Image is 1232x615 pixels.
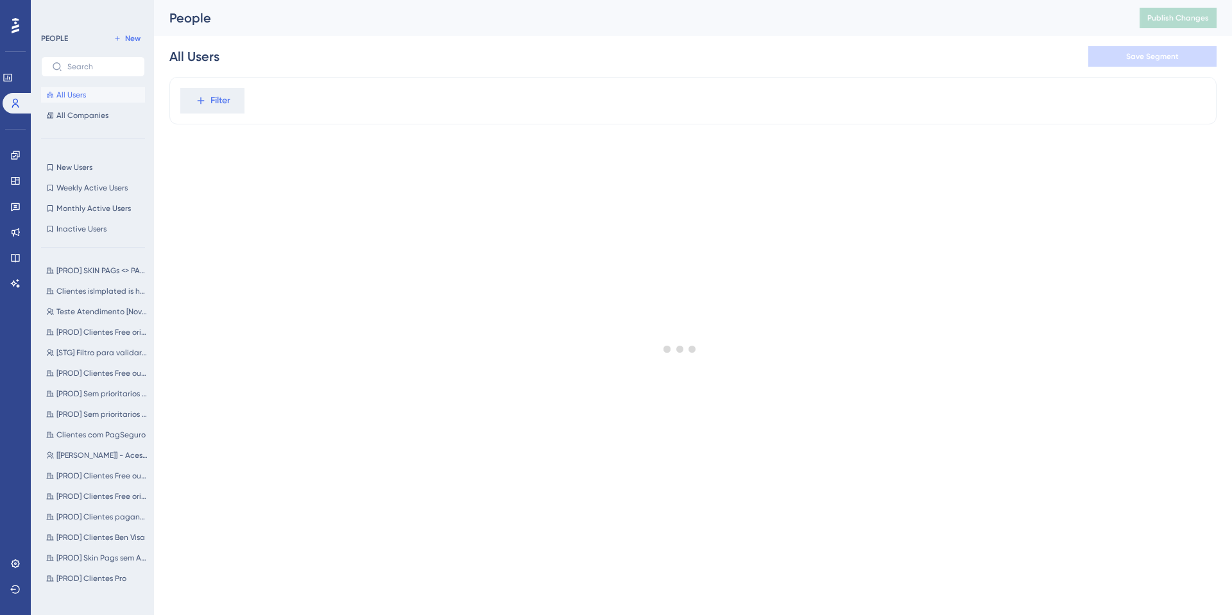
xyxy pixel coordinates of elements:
button: Inactive Users [41,221,145,237]
button: All Users [41,87,145,103]
span: [PROD] Clientes Ben Visa [56,532,145,543]
span: [PROD] Clientes Free ou Pag_Gratis [56,471,148,481]
button: [PROD] Clientes Free ou Pag_Gratis [41,468,153,484]
span: [PROD] Clientes Free origem Pag_gratis [56,491,148,501]
button: [PROD] Skin Pags sem Adq [41,550,153,566]
span: [PROD] Sem prioritarios Pags L2 [56,409,148,419]
button: Teste Atendimento [Novo] [41,304,153,319]
button: [STG] Filtro para validar teste - Paulo [41,345,153,360]
button: Monthly Active Users [41,201,145,216]
span: Inactive Users [56,224,107,234]
span: Clientes isImplated is has any value [56,286,148,296]
span: [PROD] Clientes Free origem Mercado [56,327,148,337]
span: Teste Atendimento [Novo] [56,307,148,317]
span: [PROD] Clientes pagantes [56,512,148,522]
input: Search [67,62,134,71]
span: [PROD] SKIN PAGs <> PAG_GRATIS | HUB | FREE | PRO [56,265,148,276]
button: New Users [41,160,145,175]
button: Clientes com PagSeguro [41,427,153,442]
span: [PROD] Clientes Pro [56,573,126,584]
button: [PROD] Clientes Free origem Pag_gratis [41,489,153,504]
span: Clientes com PagSeguro [56,430,146,440]
span: [STG] Filtro para validar teste - Paulo [56,348,148,358]
button: [PROD] Clientes Free origem Mercado [41,324,153,340]
button: New [109,31,145,46]
div: PEOPLE [41,33,68,44]
span: New Users [56,162,92,173]
span: All Companies [56,110,108,121]
span: Monthly Active Users [56,203,131,214]
div: People [169,9,1108,27]
span: Weekly Active Users [56,183,128,193]
span: All Users [56,90,86,100]
button: [[PERSON_NAME]] - Acesso Firefox [41,448,153,463]
button: [PROD] Clientes pagantes [41,509,153,525]
span: [[PERSON_NAME]] - Acesso Firefox [56,450,148,460]
div: All Users [169,47,219,65]
span: [PROD] Clientes Free ou Pro [56,368,148,378]
span: [PROD] Sem prioritarios Pags L1 [56,389,148,399]
button: All Companies [41,108,145,123]
span: Save Segment [1126,51,1179,62]
button: [PROD] SKIN PAGs <> PAG_GRATIS | HUB | FREE | PRO [41,263,153,278]
span: New [125,33,141,44]
span: [PROD] Skin Pags sem Adq [56,553,148,563]
button: Publish Changes [1140,8,1217,28]
button: Save Segment [1088,46,1217,67]
button: Clientes isImplated is has any value [41,283,153,299]
button: [PROD] Clientes Free ou Pro [41,366,153,381]
button: [PROD] Clientes Ben Visa [41,530,153,545]
button: [PROD] Sem prioritarios Pags L2 [41,407,153,422]
span: Publish Changes [1147,13,1209,23]
button: [PROD] Sem prioritarios Pags L1 [41,386,153,401]
button: [PROD] Clientes Pro [41,571,153,586]
button: Weekly Active Users [41,180,145,196]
